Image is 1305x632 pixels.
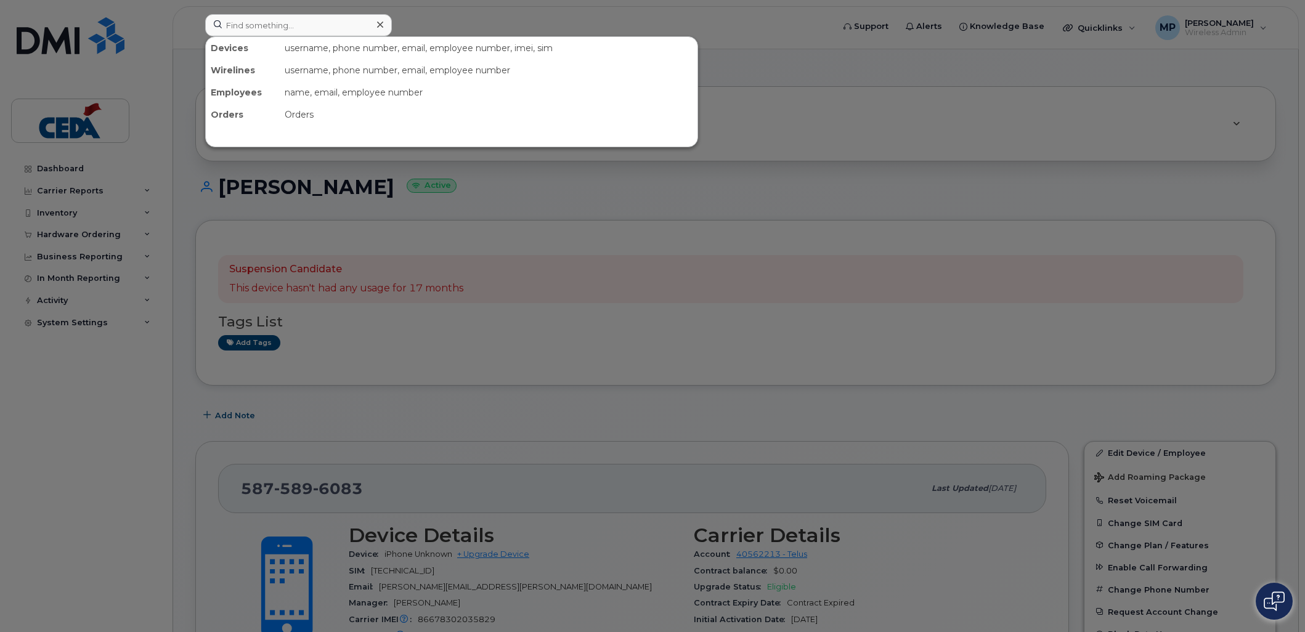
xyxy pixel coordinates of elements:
div: username, phone number, email, employee number, imei, sim [280,37,697,59]
div: username, phone number, email, employee number [280,59,697,81]
div: Wirelines [206,59,280,81]
div: Orders [280,103,697,126]
div: name, email, employee number [280,81,697,103]
div: Orders [206,103,280,126]
div: Employees [206,81,280,103]
img: Open chat [1264,591,1285,611]
div: Devices [206,37,280,59]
